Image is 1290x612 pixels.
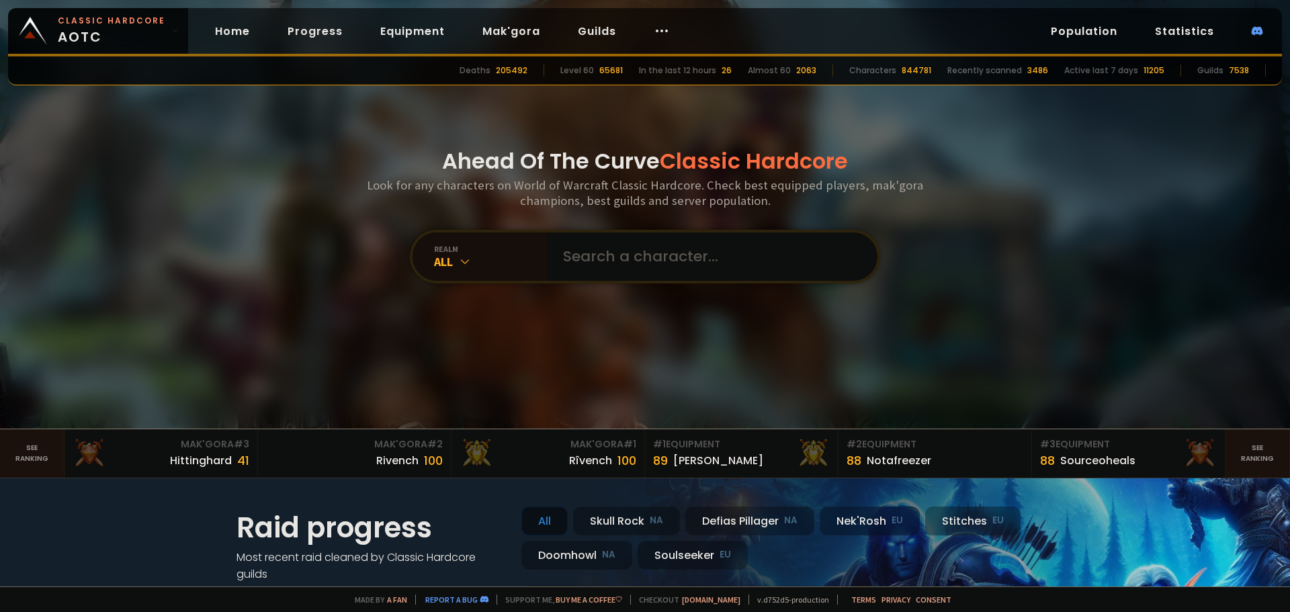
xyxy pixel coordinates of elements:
div: 205492 [496,64,527,77]
span: Checkout [630,595,740,605]
div: 11205 [1144,64,1164,77]
div: 100 [424,451,443,470]
small: NA [650,514,663,527]
a: Classic HardcoreAOTC [8,8,188,54]
span: # 2 [427,437,443,451]
h4: Most recent raid cleaned by Classic Hardcore guilds [236,549,505,582]
div: 41 [237,451,249,470]
div: Soulseeker [638,541,748,570]
small: EU [720,548,731,562]
div: All [434,254,547,269]
div: Rîvench [569,452,612,469]
div: Nek'Rosh [820,507,920,535]
a: Privacy [881,595,910,605]
div: realm [434,244,547,254]
div: Rivench [376,452,419,469]
a: Terms [851,595,876,605]
a: Mak'Gora#1Rîvench100 [451,429,645,478]
div: Equipment [847,437,1023,451]
div: 88 [1040,451,1055,470]
div: Equipment [653,437,830,451]
span: # 2 [847,437,862,451]
div: Skull Rock [573,507,680,535]
a: Mak'Gora#2Rivench100 [258,429,451,478]
div: Stitches [925,507,1021,535]
h1: Raid progress [236,507,505,549]
div: Mak'Gora [73,437,249,451]
span: AOTC [58,15,165,47]
div: Recently scanned [947,64,1022,77]
div: Almost 60 [748,64,791,77]
span: v. d752d5 - production [748,595,829,605]
a: Mak'Gora#3Hittinghard41 [64,429,258,478]
h3: Look for any characters on World of Warcraft Classic Hardcore. Check best equipped players, mak'g... [361,177,929,208]
div: 26 [722,64,732,77]
div: 88 [847,451,861,470]
div: 3486 [1027,64,1048,77]
a: #2Equipment88Notafreezer [838,429,1032,478]
div: Doomhowl [521,541,632,570]
div: Defias Pillager [685,507,814,535]
span: # 1 [623,437,636,451]
div: Active last 7 days [1064,64,1138,77]
div: All [521,507,568,535]
span: Classic Hardcore [660,146,848,176]
div: Level 60 [560,64,594,77]
small: EU [892,514,903,527]
a: Population [1040,17,1128,45]
a: #1Equipment89[PERSON_NAME] [645,429,838,478]
div: 89 [653,451,668,470]
a: Statistics [1144,17,1225,45]
small: NA [784,514,798,527]
div: Equipment [1040,437,1217,451]
a: Home [204,17,261,45]
a: #3Equipment88Sourceoheals [1032,429,1225,478]
div: Notafreezer [867,452,931,469]
a: Buy me a coffee [556,595,622,605]
small: EU [992,514,1004,527]
div: 100 [617,451,636,470]
input: Search a character... [555,232,861,281]
div: Mak'Gora [266,437,443,451]
a: Consent [916,595,951,605]
a: Progress [277,17,353,45]
span: # 3 [234,437,249,451]
small: Classic Hardcore [58,15,165,27]
a: Report a bug [425,595,478,605]
span: # 3 [1040,437,1056,451]
span: # 1 [653,437,666,451]
div: 2063 [796,64,816,77]
a: Mak'gora [472,17,551,45]
div: Hittinghard [170,452,232,469]
div: [PERSON_NAME] [673,452,763,469]
div: Sourceoheals [1060,452,1135,469]
div: 844781 [902,64,931,77]
a: Equipment [370,17,456,45]
a: [DOMAIN_NAME] [682,595,740,605]
a: a fan [387,595,407,605]
div: Mak'Gora [460,437,636,451]
span: Support me, [497,595,622,605]
a: See all progress [236,583,324,599]
div: Characters [849,64,896,77]
div: Guilds [1197,64,1223,77]
div: In the last 12 hours [639,64,716,77]
span: Made by [347,595,407,605]
div: 7538 [1229,64,1249,77]
h1: Ahead Of The Curve [442,145,848,177]
div: Deaths [460,64,490,77]
a: Guilds [567,17,627,45]
a: Seeranking [1225,429,1290,478]
div: 65681 [599,64,623,77]
small: NA [602,548,615,562]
